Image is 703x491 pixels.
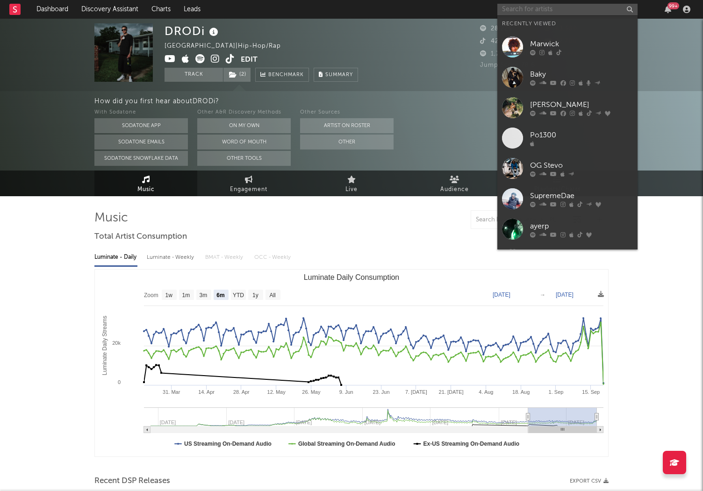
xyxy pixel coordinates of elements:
[165,292,173,299] text: 1w
[530,221,633,232] div: ayerp
[147,249,196,265] div: Luminate - Weekly
[339,389,353,395] text: 9. Jun
[493,292,510,298] text: [DATE]
[497,4,638,15] input: Search for artists
[112,340,121,346] text: 20k
[471,216,570,224] input: Search by song name or URL
[556,292,574,298] text: [DATE]
[268,70,304,81] span: Benchmark
[137,184,155,195] span: Music
[300,118,394,133] button: Artist on Roster
[216,292,224,299] text: 6m
[200,292,208,299] text: 3m
[530,160,633,171] div: OG Stevo
[423,441,520,447] text: Ex-US Streaming On-Demand Audio
[233,389,250,395] text: 28. Apr
[182,292,190,299] text: 1m
[480,26,512,32] span: 28,226
[497,93,638,123] a: [PERSON_NAME]
[241,54,258,66] button: Edit
[497,32,638,62] a: Marwick
[252,292,258,299] text: 1y
[549,389,564,395] text: 1. Sep
[497,184,638,214] a: SupremeDae
[497,244,638,275] a: Amotti
[325,72,353,78] span: Summary
[665,6,671,13] button: 99+
[298,441,395,447] text: Global Streaming On-Demand Audio
[570,478,609,484] button: Export CSV
[197,118,291,133] button: On My Own
[345,184,358,195] span: Live
[403,171,506,196] a: Audience
[439,389,464,395] text: 21. [DATE]
[540,292,545,298] text: →
[197,171,300,196] a: Engagement
[94,96,703,107] div: How did you first hear about DRODi ?
[497,123,638,153] a: Po1300
[405,389,427,395] text: 7. [DATE]
[94,151,188,166] button: Sodatone Snowflake Data
[197,107,291,118] div: Other A&R Discovery Methods
[530,129,633,141] div: Po1300
[440,184,469,195] span: Audience
[530,99,633,110] div: [PERSON_NAME]
[198,389,215,395] text: 14. Apr
[497,62,638,93] a: Baky
[502,18,633,29] div: Recently Viewed
[480,62,535,68] span: Jump Score: 78.6
[530,69,633,80] div: Baky
[480,38,513,44] span: 42,600
[223,68,251,82] button: (2)
[94,476,170,487] span: Recent DSP Releases
[94,135,188,149] button: Sodatone Emails
[480,51,577,57] span: 1,770,521 Monthly Listeners
[300,135,394,149] button: Other
[95,270,608,456] svg: Luminate Daily Consumption
[255,68,309,82] a: Benchmark
[184,441,272,447] text: US Streaming On-Demand Audio
[300,171,403,196] a: Live
[233,292,244,299] text: YTD
[197,151,291,166] button: Other Tools
[94,249,137,265] div: Luminate - Daily
[94,118,188,133] button: Sodatone App
[373,389,389,395] text: 23. Jun
[269,292,275,299] text: All
[94,107,188,118] div: With Sodatone
[497,214,638,244] a: ayerp
[479,389,493,395] text: 4. Aug
[163,389,180,395] text: 31. Mar
[302,389,321,395] text: 26. May
[197,135,291,149] button: Word Of Mouth
[94,171,197,196] a: Music
[94,231,187,242] span: Total Artist Consumption
[530,190,633,201] div: SupremeDae
[223,68,251,82] span: ( 2 )
[144,292,158,299] text: Zoom
[530,38,633,50] div: Marwick
[118,379,121,385] text: 0
[230,184,267,195] span: Engagement
[101,316,108,375] text: Luminate Daily Streams
[304,273,400,281] text: Luminate Daily Consumption
[300,107,394,118] div: Other Sources
[314,68,358,82] button: Summary
[165,41,302,52] div: [GEOGRAPHIC_DATA] | Hip-Hop/Rap
[582,389,600,395] text: 15. Sep
[165,23,221,39] div: DRODi
[667,2,679,9] div: 99 +
[165,68,223,82] button: Track
[497,153,638,184] a: OG Stevo
[267,389,286,395] text: 12. May
[512,389,530,395] text: 18. Aug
